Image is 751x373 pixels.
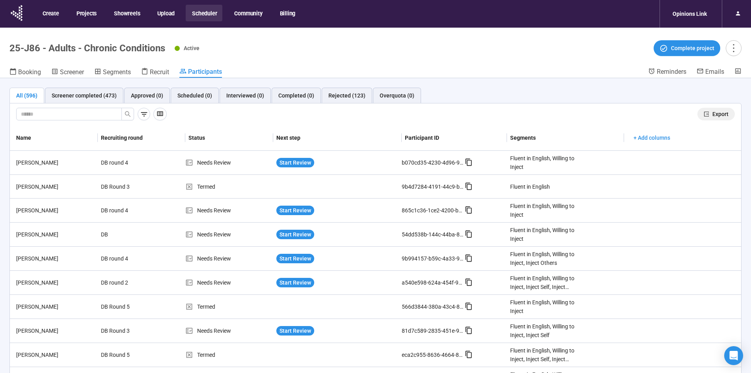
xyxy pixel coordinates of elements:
button: Start Review [276,326,314,336]
div: Overquota (0) [380,91,414,100]
button: + Add columns [627,131,676,144]
span: Booking [18,68,41,76]
div: [PERSON_NAME] [13,230,98,239]
span: Start Review [280,254,311,263]
div: b070cd35-4230-4d96-9e94-25d9cb57f774 [402,158,465,167]
a: Segments [94,67,131,78]
span: Start Review [280,206,311,215]
div: Opinions Link [668,6,712,21]
div: 9b4d7284-4191-44c9-b993-b671a9c5caf6 [402,182,465,191]
button: Upload [151,5,180,21]
div: Termed [185,182,273,191]
span: Active [184,45,199,51]
button: Complete project [654,40,720,56]
div: All (596) [16,91,37,100]
div: Fluent in English, Willing to Inject [510,298,583,315]
button: Start Review [276,254,314,263]
div: Approved (0) [131,91,163,100]
span: export [704,111,709,117]
div: DB round 4 [98,251,157,266]
span: Screener [60,68,84,76]
div: Needs Review [185,206,273,215]
div: Fluent in English, Willing to Inject [510,154,583,171]
div: DB Round 3 [98,179,157,194]
div: [PERSON_NAME] [13,302,98,311]
span: Start Review [280,230,311,239]
button: Start Review [276,158,314,167]
span: more [728,43,739,53]
th: Recruiting round [98,125,186,151]
div: [PERSON_NAME] [13,206,98,215]
div: [PERSON_NAME] [13,278,98,287]
div: Fluent in English, Willing to Inject, Inject Others [510,250,583,267]
div: Fluent in English, Willing to Inject, Inject Self, Inject Others, Inject Animals [510,346,583,364]
div: Completed (0) [278,91,314,100]
div: Rejected (123) [328,91,365,100]
div: [PERSON_NAME] [13,351,98,359]
div: Fluent in English, Willing to Inject [510,202,583,219]
div: DB round 2 [98,275,157,290]
button: Billing [274,5,301,21]
a: Reminders [648,67,686,77]
th: Participant ID [402,125,507,151]
div: Open Intercom Messenger [724,346,743,365]
div: Termed [185,302,273,311]
div: Needs Review [185,326,273,335]
button: Scheduler [186,5,222,21]
span: Reminders [657,68,686,75]
div: DB Round 5 [98,347,157,362]
a: Participants [179,67,222,78]
th: Next step [273,125,402,151]
a: Recruit [141,67,169,78]
span: Export [712,110,729,118]
th: Name [10,125,98,151]
button: Start Review [276,278,314,287]
div: DB Round 3 [98,323,157,338]
div: Needs Review [185,230,273,239]
button: exportExport [697,108,735,120]
div: Needs Review [185,254,273,263]
div: Scheduled (0) [177,91,212,100]
div: [PERSON_NAME] [13,254,98,263]
div: Fluent in English [510,182,550,191]
div: DB Round 5 [98,299,157,314]
span: Segments [103,68,131,76]
button: Start Review [276,230,314,239]
div: Needs Review [185,278,273,287]
div: Interviewed (0) [226,91,264,100]
div: DB round 4 [98,203,157,218]
th: Status [185,125,273,151]
span: + Add columns [634,133,670,142]
a: Booking [9,67,41,78]
button: more [726,40,742,56]
button: Projects [70,5,102,21]
div: DB [98,227,157,242]
span: Complete project [671,44,714,52]
div: 566d3844-380a-43c4-8f13-b22060384e6d [402,302,465,311]
button: Showreels [108,5,145,21]
div: Termed [185,351,273,359]
button: Create [36,5,65,21]
div: [PERSON_NAME] [13,158,98,167]
span: Recruit [150,68,169,76]
div: Fluent in English, Willing to Inject [510,226,583,243]
span: Emails [705,68,724,75]
span: Participants [188,68,222,75]
div: 9b994157-b59c-4a33-91e8-fffe48463298 [402,254,465,263]
div: Screener completed (473) [52,91,117,100]
a: Screener [51,67,84,78]
h1: 25-J86 - Adults - Chronic Conditions [9,43,165,54]
th: Segments [507,125,624,151]
div: Needs Review [185,158,273,167]
span: Start Review [280,158,311,167]
button: search [121,108,134,120]
span: Start Review [280,326,311,335]
div: 81d7c589-2835-451e-933b-7e57e6887ea9 [402,326,465,335]
button: Community [228,5,268,21]
div: a540e598-624a-454f-9239-efa613549c70 [402,278,465,287]
a: Emails [697,67,724,77]
div: 865c1c36-1ce2-4200-b888-78a0bf6bb2f7 [402,206,465,215]
div: eca2c955-8636-4664-8528-e0aa0bbd069b [402,351,465,359]
div: 54dd538b-144c-44ba-80c4-118b45917b96 [402,230,465,239]
div: [PERSON_NAME] [13,326,98,335]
